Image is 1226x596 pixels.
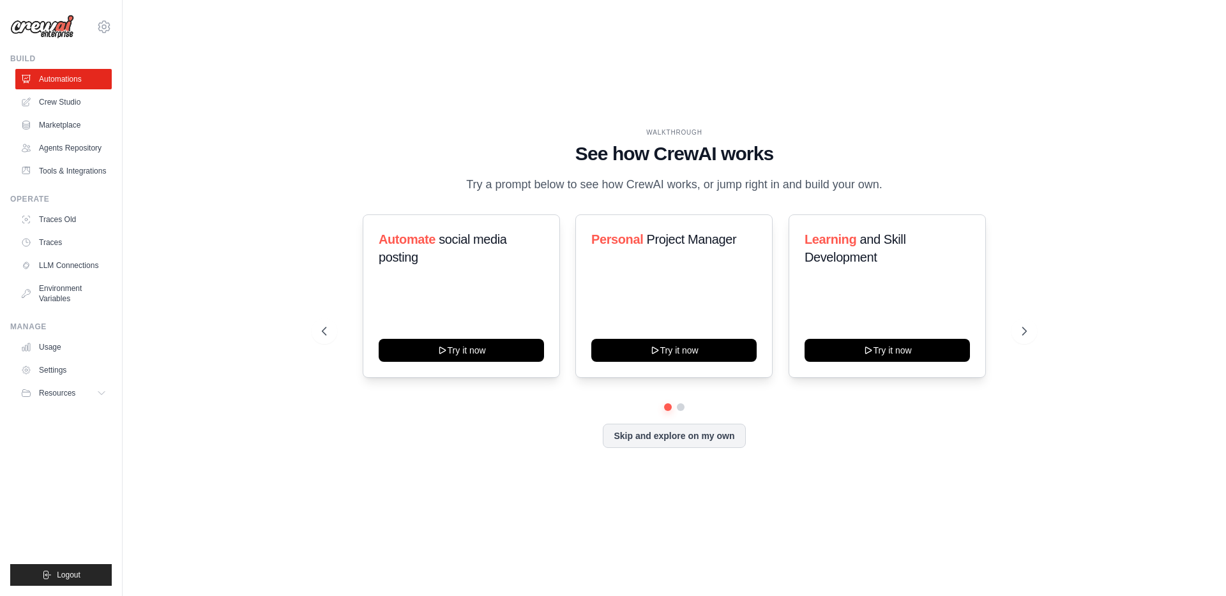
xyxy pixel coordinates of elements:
span: Learning [805,232,856,246]
button: Try it now [805,339,970,362]
p: Try a prompt below to see how CrewAI works, or jump right in and build your own. [460,175,889,194]
a: Crew Studio [15,92,112,112]
span: social media posting [379,232,507,264]
div: Manage [10,322,112,332]
div: Build [10,54,112,64]
div: Operate [10,194,112,204]
span: Resources [39,388,75,398]
a: LLM Connections [15,255,112,276]
button: Try it now [591,339,757,362]
a: Agents Repository [15,138,112,158]
span: Personal [591,232,643,246]
h1: See how CrewAI works [322,142,1027,165]
span: Automate [379,232,435,246]
a: Environment Variables [15,278,112,309]
span: Logout [57,570,80,580]
span: and Skill Development [805,232,905,264]
a: Automations [15,69,112,89]
button: Try it now [379,339,544,362]
span: Project Manager [647,232,737,246]
a: Traces Old [15,209,112,230]
a: Settings [15,360,112,380]
button: Skip and explore on my own [603,424,745,448]
a: Usage [15,337,112,357]
div: WALKTHROUGH [322,128,1027,137]
a: Tools & Integrations [15,161,112,181]
a: Marketplace [15,115,112,135]
img: Logo [10,15,74,39]
button: Logout [10,564,112,586]
button: Resources [15,383,112,403]
a: Traces [15,232,112,253]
